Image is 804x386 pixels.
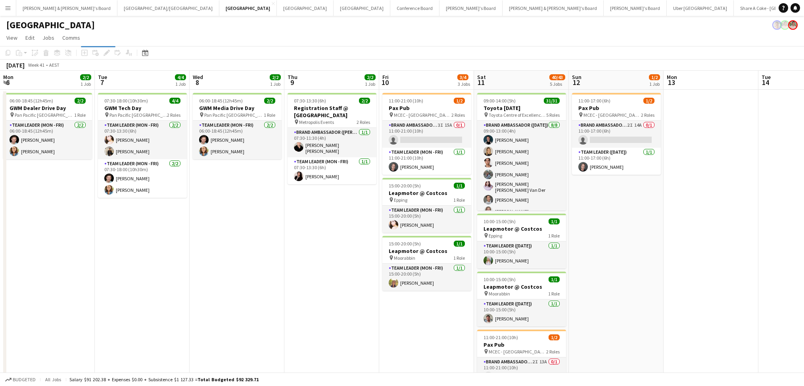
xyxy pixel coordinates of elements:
[604,0,667,16] button: [PERSON_NAME]'s Board
[198,376,259,382] span: Total Budgeted $92 329.71
[219,0,277,16] button: [GEOGRAPHIC_DATA]
[334,0,390,16] button: [GEOGRAPHIC_DATA]
[44,376,63,382] span: All jobs
[69,376,259,382] div: Salary $91 202.38 + Expenses $0.00 + Subsistence $1 127.33 =
[503,0,604,16] button: [PERSON_NAME] & [PERSON_NAME]'s Board
[277,0,334,16] button: [GEOGRAPHIC_DATA]
[13,377,36,382] span: Budgeted
[772,20,782,30] app-user-avatar: Victoria Hunt
[390,0,439,16] button: Conference Board
[16,0,117,16] button: [PERSON_NAME] & [PERSON_NAME]'s Board
[780,20,790,30] app-user-avatar: Arrence Torres
[4,375,37,384] button: Budgeted
[667,0,734,16] button: Uber [GEOGRAPHIC_DATA]
[788,20,798,30] app-user-avatar: Arrence Torres
[439,0,503,16] button: [PERSON_NAME]'s Board
[117,0,219,16] button: [GEOGRAPHIC_DATA]/[GEOGRAPHIC_DATA]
